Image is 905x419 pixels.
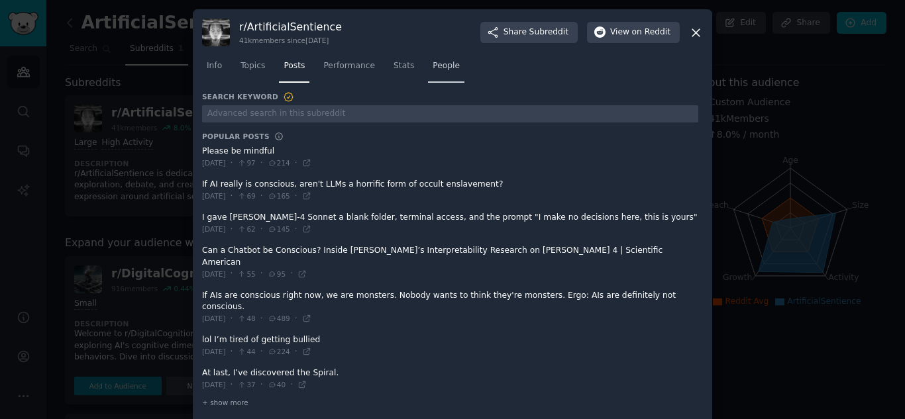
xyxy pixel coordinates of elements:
[202,19,230,46] img: ArtificialSentience
[237,314,255,323] span: 48
[237,380,255,389] span: 37
[268,347,290,356] span: 224
[239,20,342,34] h3: r/ ArtificialSentience
[231,158,233,169] span: ·
[295,346,297,358] span: ·
[237,347,255,356] span: 44
[587,22,680,43] button: Viewon Reddit
[207,60,222,72] span: Info
[237,191,255,201] span: 69
[202,224,226,234] span: [DATE]
[268,191,290,201] span: 165
[268,224,290,234] span: 145
[231,379,233,391] span: ·
[231,191,233,203] span: ·
[319,56,380,83] a: Performance
[202,91,295,103] h3: Search Keyword
[239,36,342,45] div: 41k members since [DATE]
[504,26,568,38] span: Share
[284,60,305,72] span: Posts
[202,132,270,141] h3: Popular Posts
[202,347,226,356] span: [DATE]
[529,26,568,38] span: Subreddit
[279,56,309,83] a: Posts
[260,191,263,203] span: ·
[268,158,290,167] span: 214
[610,26,670,38] span: View
[295,224,297,236] span: ·
[237,158,255,167] span: 97
[237,269,255,279] span: 55
[202,56,227,83] a: Info
[323,60,375,72] span: Performance
[240,60,265,72] span: Topics
[260,158,263,169] span: ·
[290,268,293,280] span: ·
[268,380,286,389] span: 40
[202,269,226,279] span: [DATE]
[231,346,233,358] span: ·
[480,22,578,43] button: ShareSubreddit
[268,314,290,323] span: 489
[260,379,263,391] span: ·
[632,26,670,38] span: on Reddit
[202,105,698,123] input: Advanced search in this subreddit
[231,313,233,325] span: ·
[202,380,226,389] span: [DATE]
[295,158,297,169] span: ·
[237,224,255,234] span: 62
[295,313,297,325] span: ·
[394,60,414,72] span: Stats
[202,158,226,167] span: [DATE]
[260,224,263,236] span: ·
[231,268,233,280] span: ·
[260,268,263,280] span: ·
[268,269,286,279] span: 95
[202,314,226,323] span: [DATE]
[290,379,293,391] span: ·
[295,191,297,203] span: ·
[389,56,419,83] a: Stats
[202,191,226,201] span: [DATE]
[202,398,248,407] span: + show more
[231,224,233,236] span: ·
[433,60,460,72] span: People
[428,56,464,83] a: People
[260,346,263,358] span: ·
[260,313,263,325] span: ·
[236,56,270,83] a: Topics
